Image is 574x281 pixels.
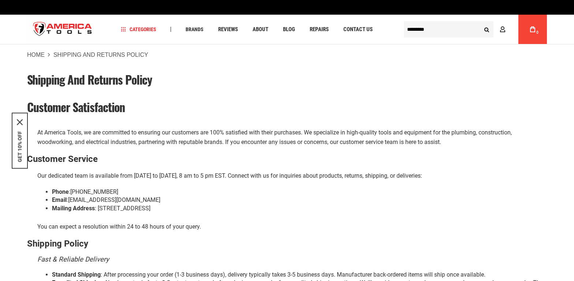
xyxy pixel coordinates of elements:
[186,27,204,32] span: Brands
[52,271,547,279] li: : After processing your order (1-3 business days), delivery typically takes 3-5 business days. Ma...
[37,171,547,181] p: Our dedicated team is available from [DATE] to [DATE], 8 am to 5 pm EST. Connect with us for inqu...
[310,27,329,32] span: Repairs
[536,30,538,34] span: 0
[218,27,238,32] span: Reviews
[182,25,207,34] a: Brands
[253,27,268,32] span: About
[249,25,272,34] a: About
[70,188,118,195] a: [PHONE_NUMBER]
[68,196,160,203] a: [EMAIL_ADDRESS][DOMAIN_NAME]
[17,119,23,125] svg: close icon
[17,131,23,162] button: GET 10% OFF
[526,15,540,44] a: 0
[52,188,69,195] b: Phone
[27,52,45,58] a: Home
[17,119,23,125] button: Close
[283,27,295,32] span: Blog
[37,256,547,263] h3: Fast & Reliable Delivery
[480,22,493,36] button: Search
[27,16,98,43] img: America Tools
[340,25,376,34] a: Contact Us
[52,188,547,196] li: :
[37,128,547,147] p: At America Tools, we are committed to ensuring our customers are 100% satisfied with their purcha...
[27,239,547,248] h2: Shipping Policy
[118,25,160,34] a: Categories
[343,27,373,32] span: Contact Us
[27,16,98,43] a: store logo
[471,258,574,281] iframe: LiveChat chat widget
[27,100,547,113] h1: Customer Satisfaction
[121,27,156,32] span: Categories
[53,52,148,58] strong: Shipping and Returns Policy
[215,25,241,34] a: Reviews
[52,196,67,203] b: Email
[27,154,547,164] h2: Customer Service
[52,205,95,212] b: Mailing Address
[27,71,152,88] span: Shipping and Returns Policy
[37,222,547,232] p: You can expect a resolution within 24 to 48 hours of your query.
[280,25,298,34] a: Blog
[52,271,101,278] b: Standard Shipping
[52,196,547,204] li: :
[52,204,547,213] li: : [STREET_ADDRESS]
[306,25,332,34] a: Repairs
